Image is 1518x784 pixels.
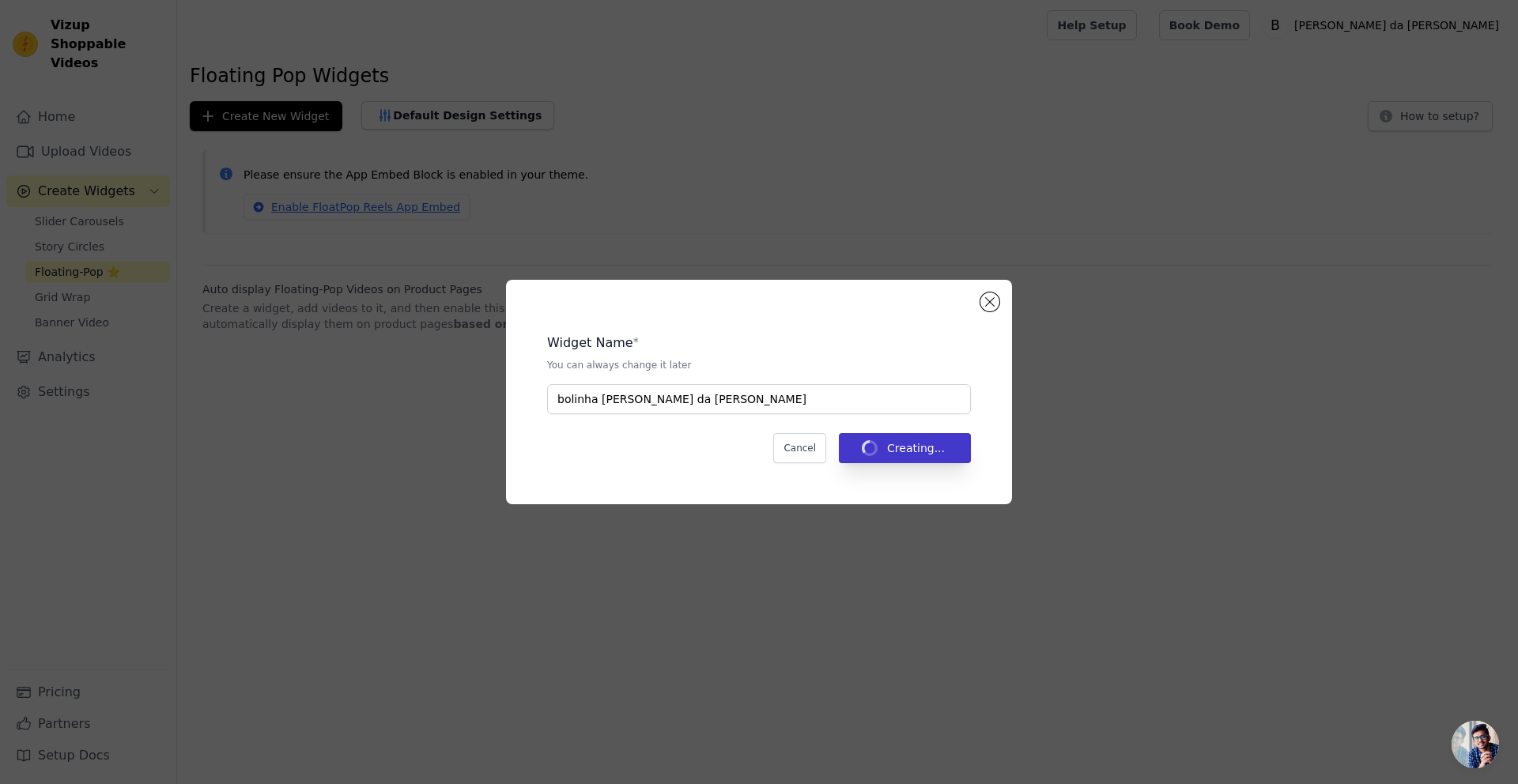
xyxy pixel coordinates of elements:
[773,433,826,463] button: Cancel
[1452,721,1499,768] a: Bate-papo aberto
[547,359,971,371] p: You can always change it later
[980,292,999,311] button: Close modal
[547,334,633,352] legend: Widget Name
[839,433,971,463] button: Creating...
